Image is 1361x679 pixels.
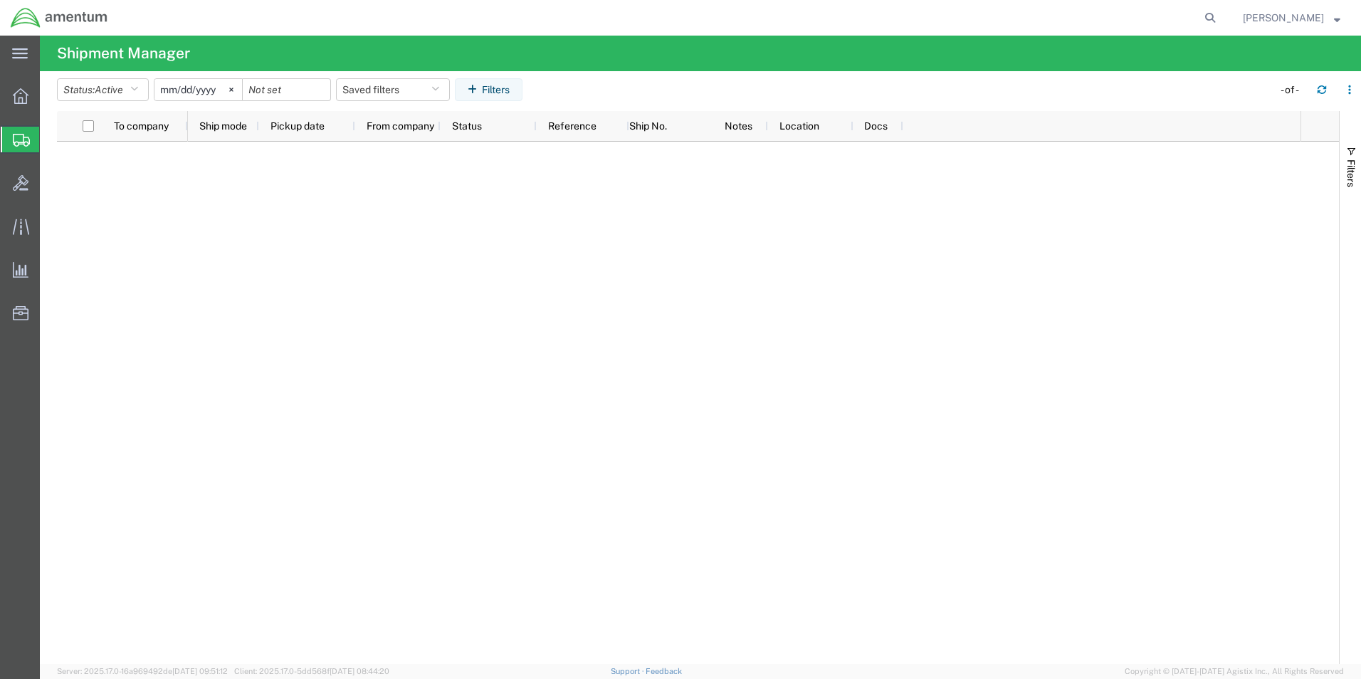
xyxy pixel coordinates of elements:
[234,667,389,675] span: Client: 2025.17.0-5dd568f
[1281,83,1305,98] div: - of -
[270,120,325,132] span: Pickup date
[864,120,888,132] span: Docs
[154,79,242,100] input: Not set
[114,120,169,132] span: To company
[455,78,522,101] button: Filters
[1125,665,1344,678] span: Copyright © [DATE]-[DATE] Agistix Inc., All Rights Reserved
[725,120,752,132] span: Notes
[367,120,434,132] span: From company
[452,120,482,132] span: Status
[57,667,228,675] span: Server: 2025.17.0-16a969492de
[57,36,190,71] h4: Shipment Manager
[646,667,682,675] a: Feedback
[611,667,646,675] a: Support
[548,120,597,132] span: Reference
[95,84,123,95] span: Active
[172,667,228,675] span: [DATE] 09:51:12
[330,667,389,675] span: [DATE] 08:44:20
[779,120,819,132] span: Location
[1345,159,1357,187] span: Filters
[629,120,667,132] span: Ship No.
[57,78,149,101] button: Status:Active
[199,120,247,132] span: Ship mode
[10,7,108,28] img: logo
[1243,10,1324,26] span: Joel Salinas
[1242,9,1341,26] button: [PERSON_NAME]
[243,79,330,100] input: Not set
[336,78,450,101] button: Saved filters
